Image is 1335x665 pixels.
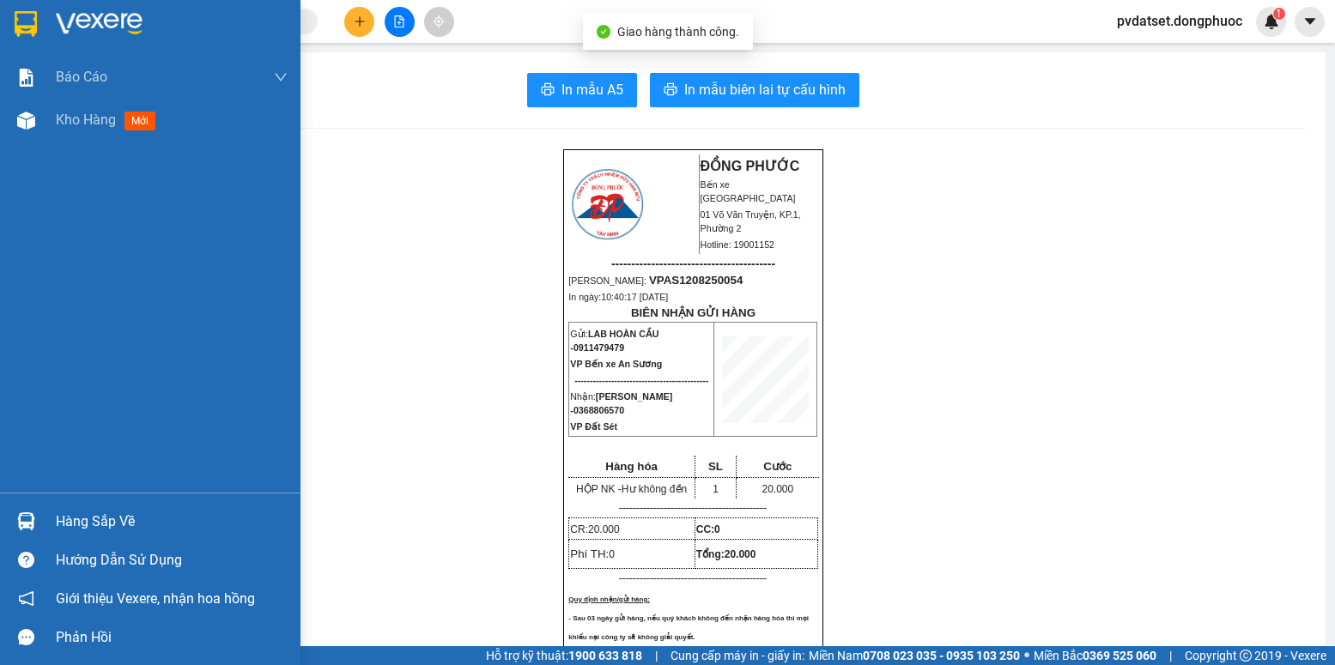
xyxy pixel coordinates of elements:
[1103,10,1256,32] span: pvdatset.dongphuoc
[762,483,794,495] span: 20.000
[570,329,658,353] span: Gửi:
[17,69,35,87] img: solution-icon
[617,25,739,39] span: Giao hàng thành công.
[1169,646,1172,665] span: |
[609,548,615,560] span: 0
[1083,649,1156,662] strong: 0369 525 060
[664,82,677,99] span: printer
[863,649,1020,662] strong: 0708 023 035 - 0935 103 250
[568,571,817,585] p: -------------------------------------------
[574,375,708,385] span: --------------------------------------------
[573,342,624,353] span: 0911479479
[601,292,668,302] span: 10:40:17 [DATE]
[344,7,374,37] button: plus
[573,405,624,415] span: 0368806570
[622,483,687,495] span: Hư không đền
[124,112,155,130] span: mới
[671,646,804,665] span: Cung cấp máy in - giấy in:
[631,306,755,319] strong: BIÊN NHẬN GỬI HÀNG
[1302,14,1318,29] span: caret-down
[570,547,615,560] span: Phí TH:
[611,257,775,270] span: -----------------------------------------
[274,70,288,84] span: down
[568,614,809,641] span: - Sau 03 ngày gửi hàng, nếu quý khách không đến nhận hàng hóa thì mọi khiếu nại công ty sẽ không ...
[18,629,34,645] span: message
[576,483,687,495] span: HỘP NK -
[56,112,116,128] span: Kho hàng
[1264,14,1279,29] img: icon-new-feature
[570,391,672,415] span: Nhận:
[809,646,1020,665] span: Miền Nam
[569,166,646,242] img: logo
[649,274,743,287] span: VPAS1208250054
[701,179,796,203] span: Bến xe [GEOGRAPHIC_DATA]
[701,209,801,233] span: 01 Võ Văn Truyện, KP.1, Phường 2
[527,73,637,107] button: printerIn mẫu A5
[385,7,415,37] button: file-add
[56,588,255,609] span: Giới thiệu Vexere, nhận hoa hồng
[568,649,642,662] strong: 1900 633 818
[708,460,723,473] span: SL
[568,292,668,302] span: In ngày:
[696,548,756,560] span: Tổng:
[568,501,817,515] p: -------------------------------------------
[568,595,650,603] span: Quy định nhận/gửi hàng:
[650,73,859,107] button: printerIn mẫu biên lai tự cấu hình
[17,112,35,130] img: warehouse-icon
[393,15,405,27] span: file-add
[56,509,288,535] div: Hàng sắp về
[56,66,107,88] span: Báo cáo
[605,460,658,473] span: Hàng hóa
[433,15,445,27] span: aim
[570,421,617,432] span: VP Đất Sét
[18,552,34,568] span: question-circle
[1024,652,1029,659] span: ⚪️
[684,79,846,100] span: In mẫu biên lai tự cấu hình
[561,79,623,100] span: In mẫu A5
[1034,646,1156,665] span: Miền Bắc
[1295,7,1325,37] button: caret-down
[1240,650,1252,662] span: copyright
[56,625,288,650] div: Phản hồi
[486,646,642,665] span: Hỗ trợ kỹ thuật:
[714,523,720,535] span: 0
[18,590,34,607] span: notification
[568,275,743,286] span: [PERSON_NAME]:
[17,512,35,530] img: warehouse-icon
[597,25,610,39] span: check-circle
[541,82,555,99] span: printer
[15,11,37,37] img: logo-vxr
[1273,8,1285,20] sup: 1
[570,523,619,535] span: CR:
[696,523,720,535] strong: CC:
[588,523,620,535] span: 20.000
[570,359,662,369] span: VP Bến xe An Sương
[655,646,658,665] span: |
[570,329,658,353] span: LAB HOÀN CẦU -
[701,159,800,173] strong: ĐỒNG PHƯỚC
[56,547,288,573] div: Hướng dẫn sử dụng
[763,460,792,473] span: Cước
[713,483,719,495] span: 1
[424,7,454,37] button: aim
[725,548,756,560] span: 20.000
[354,15,366,27] span: plus
[570,391,672,415] span: [PERSON_NAME] -
[701,239,775,250] span: Hotline: 19001152
[1276,8,1282,20] span: 1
